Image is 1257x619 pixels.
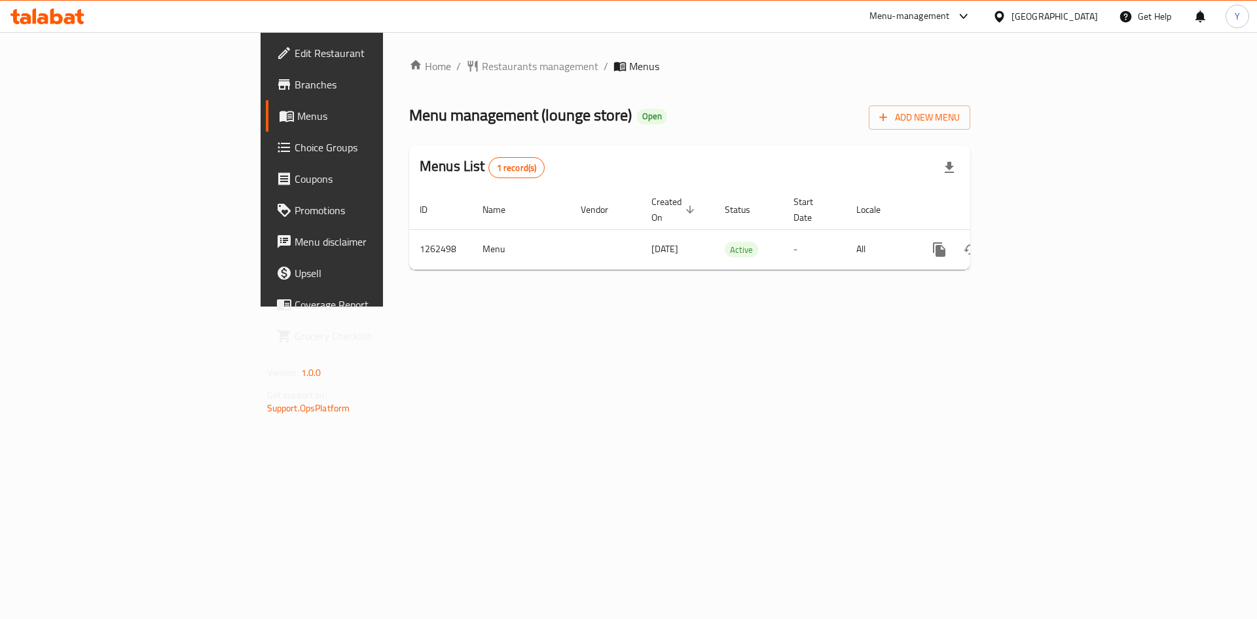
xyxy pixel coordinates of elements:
[604,58,608,74] li: /
[482,58,598,74] span: Restaurants management
[266,132,471,163] a: Choice Groups
[924,234,955,265] button: more
[856,202,898,217] span: Locale
[651,240,678,257] span: [DATE]
[295,77,460,92] span: Branches
[846,229,913,269] td: All
[266,257,471,289] a: Upsell
[267,364,299,381] span: Version:
[266,320,471,352] a: Grocery Checklist
[869,105,970,130] button: Add New Menu
[267,386,327,403] span: Get support on:
[629,58,659,74] span: Menus
[297,108,460,124] span: Menus
[266,163,471,195] a: Coupons
[266,226,471,257] a: Menu disclaimer
[409,100,632,130] span: Menu management ( lounge store )
[295,328,460,344] span: Grocery Checklist
[472,229,570,269] td: Menu
[266,69,471,100] a: Branches
[266,37,471,69] a: Edit Restaurant
[637,111,667,122] span: Open
[581,202,625,217] span: Vendor
[301,364,321,381] span: 1.0.0
[409,58,970,74] nav: breadcrumb
[295,297,460,312] span: Coverage Report
[879,109,960,126] span: Add New Menu
[266,195,471,226] a: Promotions
[295,171,460,187] span: Coupons
[793,194,830,225] span: Start Date
[913,190,1060,230] th: Actions
[409,190,1060,270] table: enhanced table
[267,400,350,417] a: Support.OpsPlatform
[783,229,846,269] td: -
[295,140,460,155] span: Choice Groups
[466,58,598,74] a: Restaurants management
[295,234,460,250] span: Menu disclaimer
[725,242,758,257] span: Active
[651,194,699,225] span: Created On
[934,152,965,183] div: Export file
[483,202,522,217] span: Name
[725,202,767,217] span: Status
[637,109,667,124] div: Open
[955,234,987,265] button: Change Status
[869,9,950,24] div: Menu-management
[295,202,460,218] span: Promotions
[1011,9,1098,24] div: [GEOGRAPHIC_DATA]
[489,162,545,174] span: 1 record(s)
[420,157,545,178] h2: Menus List
[488,157,545,178] div: Total records count
[1235,9,1240,24] span: Y
[266,289,471,320] a: Coverage Report
[295,45,460,61] span: Edit Restaurant
[266,100,471,132] a: Menus
[295,265,460,281] span: Upsell
[420,202,445,217] span: ID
